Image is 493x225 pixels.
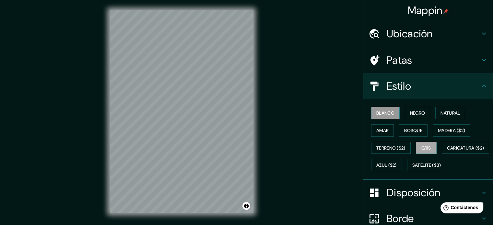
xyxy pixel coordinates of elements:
[387,79,411,93] font: Estilo
[410,110,425,116] font: Negro
[376,110,394,116] font: Blanco
[405,107,430,119] button: Negro
[435,107,465,119] button: Natural
[363,21,493,47] div: Ubicación
[416,142,437,154] button: Gris
[412,163,441,168] font: Satélite ($3)
[435,200,486,218] iframe: Lanzador de widgets de ayuda
[387,186,440,199] font: Disposición
[408,4,442,17] font: Mappin
[433,124,470,137] button: Madera ($2)
[376,145,405,151] font: Terreno ($2)
[438,128,465,133] font: Madera ($2)
[110,10,253,213] canvas: Mapa
[443,9,449,14] img: pin-icon.png
[407,159,446,171] button: Satélite ($3)
[376,163,397,168] font: Azul ($2)
[421,145,431,151] font: Gris
[371,159,402,171] button: Azul ($2)
[242,202,250,210] button: Activar o desactivar atribución
[399,124,428,137] button: Bosque
[363,47,493,73] div: Patas
[371,142,411,154] button: Terreno ($2)
[363,73,493,99] div: Estilo
[447,145,484,151] font: Caricatura ($2)
[442,142,489,154] button: Caricatura ($2)
[376,128,389,133] font: Amar
[371,124,394,137] button: Amar
[371,107,400,119] button: Blanco
[387,27,433,40] font: Ubicación
[363,180,493,206] div: Disposición
[387,53,412,67] font: Patas
[440,110,460,116] font: Natural
[404,128,422,133] font: Bosque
